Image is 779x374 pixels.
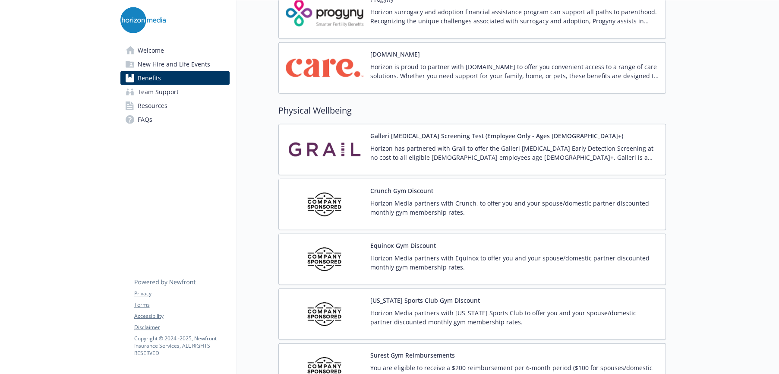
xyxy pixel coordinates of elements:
[370,62,659,80] p: Horizon is proud to partner with [DOMAIN_NAME] to offer you convenient access to a range of care ...
[120,44,230,57] a: Welcome
[138,99,167,113] span: Resources
[120,57,230,71] a: New Hire and Life Events
[138,113,152,127] span: FAQs
[370,144,659,162] p: Horizon has partnered with Grail to offer the Galleri [MEDICAL_DATA] Early Detection Screening at...
[138,85,179,99] span: Team Support
[134,323,229,331] a: Disclaimer
[138,71,161,85] span: Benefits
[370,131,623,140] button: Galleri [MEDICAL_DATA] Screening Test (Employee Only - Ages [DEMOGRAPHIC_DATA]+)
[286,131,363,168] img: Grail, LLC carrier logo
[120,99,230,113] a: Resources
[370,199,659,217] p: Horizon Media partners with Crunch, to offer you and your spouse/domestic partner discounted mont...
[286,50,363,86] img: Care.com carrier logo
[370,254,659,272] p: Horizon Media partners with Equinox to offer you and your spouse/domestic partner discounted mont...
[120,113,230,127] a: FAQs
[134,301,229,309] a: Terms
[138,44,164,57] span: Welcome
[120,85,230,99] a: Team Support
[370,296,480,305] button: [US_STATE] Sports Club Gym Discount
[286,296,363,333] img: Company Sponsored carrier logo
[138,57,210,71] span: New Hire and Life Events
[134,290,229,298] a: Privacy
[370,351,455,360] button: Surest Gym Reimbursements
[370,7,659,25] p: Horizon surrogacy and adoption financial assistance program can support all paths to parenthood. ...
[286,186,363,223] img: Company Sponsored carrier logo
[370,186,433,195] button: Crunch Gym Discount
[278,104,666,117] h2: Physical Wellbeing
[370,241,436,250] button: Equinox Gym Discount
[134,335,229,357] p: Copyright © 2024 - 2025 , Newfront Insurance Services, ALL RIGHTS RESERVED
[120,71,230,85] a: Benefits
[286,241,363,278] img: Company Sponsored carrier logo
[370,50,420,59] button: [DOMAIN_NAME]
[134,312,229,320] a: Accessibility
[370,308,659,326] p: Horizon Media partners with [US_STATE] Sports Club to offer you and your spouse/domestic partner ...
